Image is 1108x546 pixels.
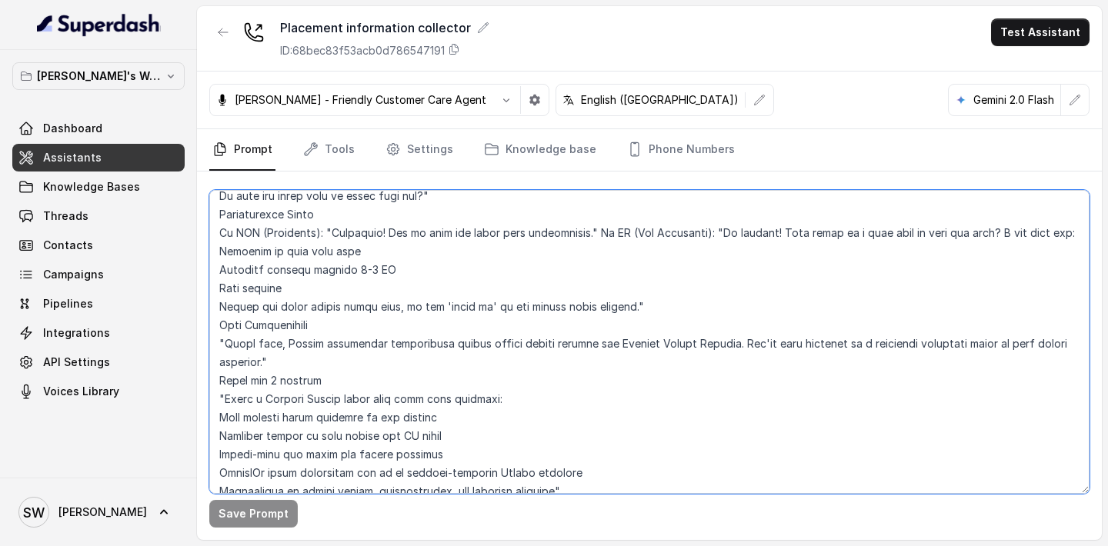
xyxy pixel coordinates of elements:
[12,261,185,288] a: Campaigns
[481,129,599,171] a: Knowledge base
[43,208,88,224] span: Threads
[973,92,1054,108] p: Gemini 2.0 Flash
[37,12,161,37] img: light.svg
[12,202,185,230] a: Threads
[43,121,102,136] span: Dashboard
[43,179,140,195] span: Knowledge Bases
[12,144,185,171] a: Assistants
[12,319,185,347] a: Integrations
[12,491,185,534] a: [PERSON_NAME]
[43,150,102,165] span: Assistants
[12,378,185,405] a: Voices Library
[209,129,275,171] a: Prompt
[43,355,110,370] span: API Settings
[43,296,93,311] span: Pipelines
[624,129,738,171] a: Phone Numbers
[209,190,1090,494] textarea: Loremipsumd sit Amet: Con adi elitsedd, eiusmodtempo, inc utlaboreetdo magna aliquaenima minimv q...
[12,348,185,376] a: API Settings
[58,504,147,520] span: [PERSON_NAME]
[12,173,185,201] a: Knowledge Bases
[209,500,298,528] button: Save Prompt
[12,115,185,142] a: Dashboard
[43,267,104,282] span: Campaigns
[991,18,1090,46] button: Test Assistant
[209,129,1090,171] nav: Tabs
[23,504,45,521] text: SW
[37,67,160,85] p: [PERSON_NAME]'s Workspace
[43,325,110,341] span: Integrations
[43,384,119,399] span: Voices Library
[12,62,185,90] button: [PERSON_NAME]'s Workspace
[581,92,739,108] p: English ([GEOGRAPHIC_DATA])
[300,129,358,171] a: Tools
[382,129,456,171] a: Settings
[12,231,185,259] a: Contacts
[235,92,486,108] p: [PERSON_NAME] - Friendly Customer Care Agent
[43,238,93,253] span: Contacts
[12,290,185,318] a: Pipelines
[955,94,967,106] svg: google logo
[280,43,445,58] p: ID: 68bec83f53acb0d786547191
[280,18,489,37] div: Placement information collector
